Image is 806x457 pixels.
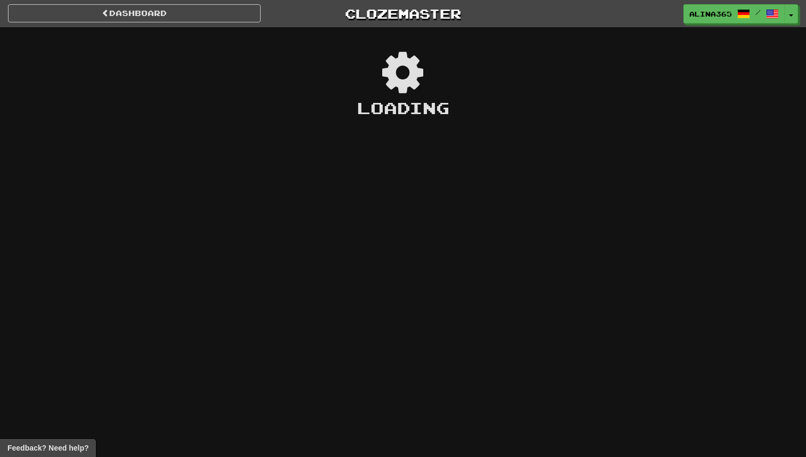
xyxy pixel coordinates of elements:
span: Alina365 [689,9,732,19]
a: Alina365 / [683,4,785,23]
span: / [755,9,761,16]
a: Clozemaster [277,4,529,23]
span: Open feedback widget [7,443,88,453]
a: Dashboard [8,4,261,22]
